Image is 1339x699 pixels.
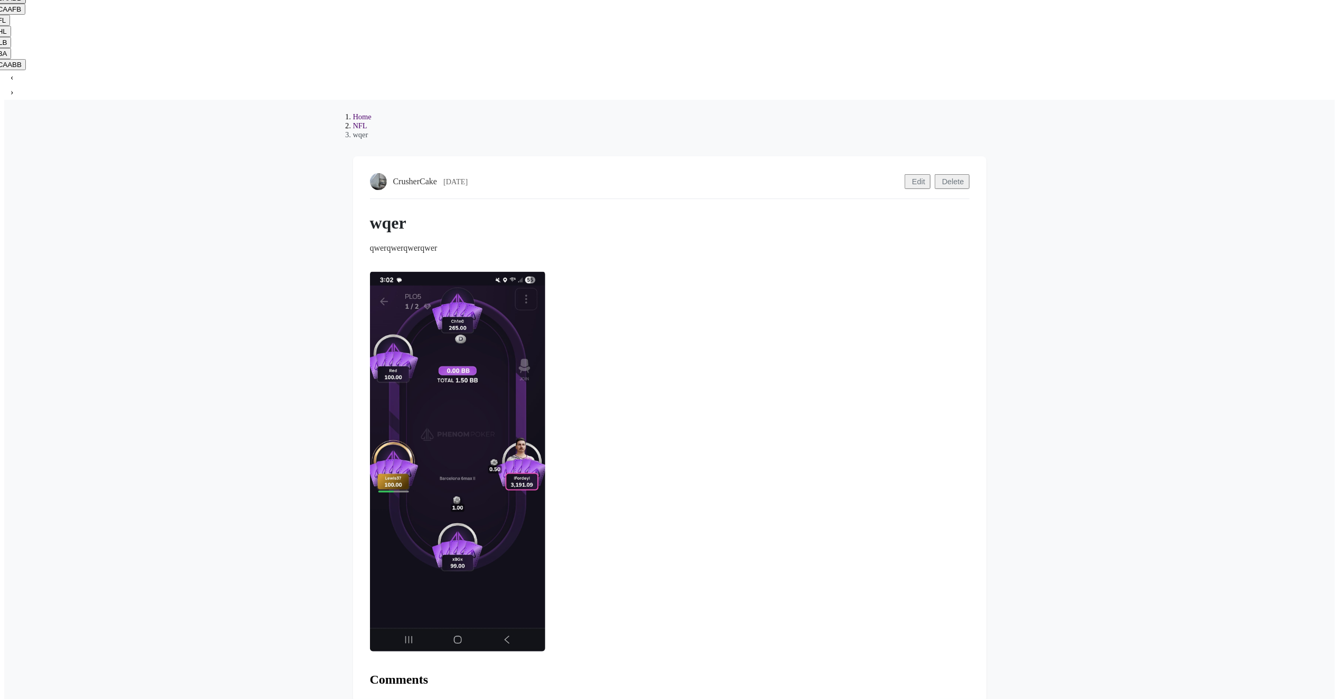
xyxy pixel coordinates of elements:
[393,177,438,186] span: CrusherCake
[370,271,545,651] img: Thread image
[353,112,372,121] a: Home
[370,241,970,255] p: qwerqwerqwerqwer
[4,70,1335,85] div: ‹
[443,177,468,186] span: [DATE]
[4,85,1335,100] div: ›
[370,213,970,233] h1: wqer
[935,174,970,189] button: Delete
[370,173,387,190] img: CrusherCake
[353,121,367,130] a: NFL
[905,174,930,189] button: Edit
[370,673,970,687] h2: Comments
[353,130,986,139] li: wqer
